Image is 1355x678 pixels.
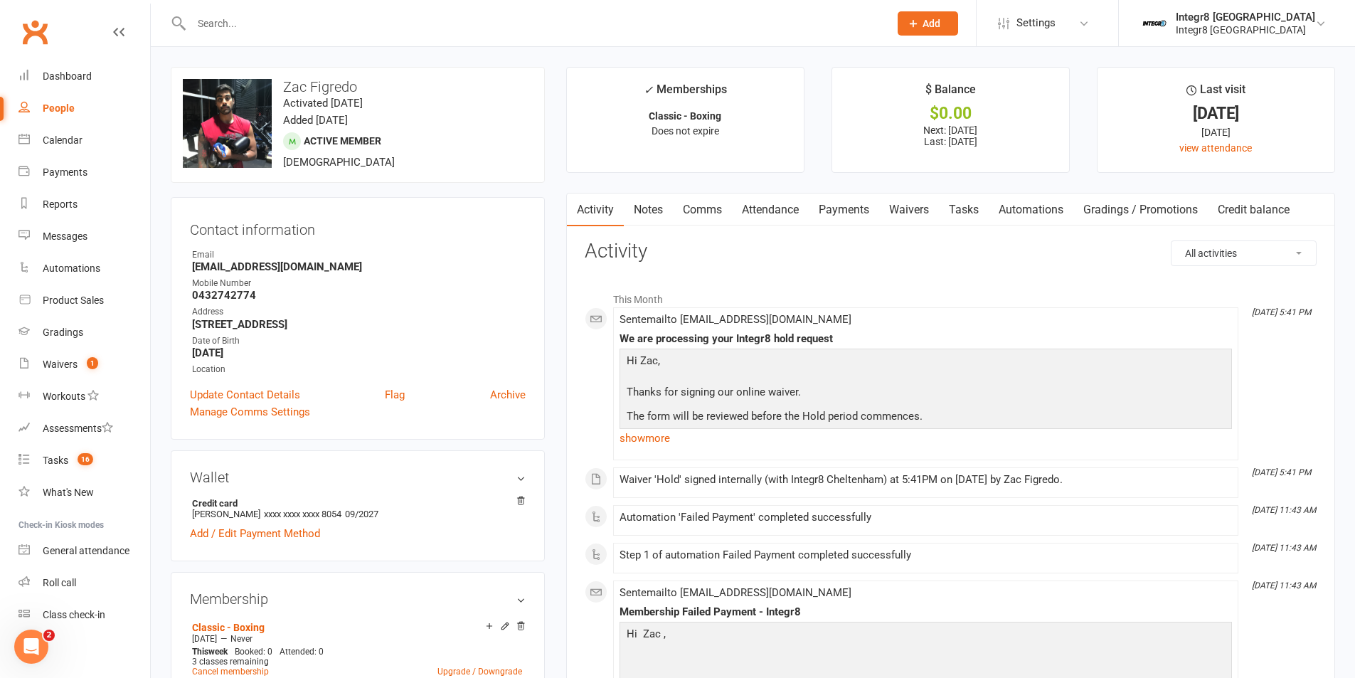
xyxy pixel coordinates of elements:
p: The form will be reviewed before the Hold period commences. [623,408,1228,428]
i: [DATE] 11:43 AM [1252,505,1316,515]
div: People [43,102,75,114]
div: Roll call [43,577,76,588]
div: Step 1 of automation Failed Payment completed successfully [620,549,1232,561]
a: Assessments [18,413,150,445]
span: 2 [43,630,55,641]
div: Reports [43,198,78,210]
div: Email [192,248,526,262]
div: Messages [43,231,87,242]
div: Address [192,305,526,319]
span: Does not expire [652,125,719,137]
a: Waivers [879,194,939,226]
a: Attendance [732,194,809,226]
div: Date of Birth [192,334,526,348]
div: Automation 'Failed Payment' completed successfully [620,512,1232,524]
a: Classic - Boxing [192,622,265,633]
a: People [18,92,150,125]
div: Automations [43,263,100,274]
strong: Classic - Boxing [649,110,721,122]
div: Payments [43,166,87,178]
div: Gradings [43,327,83,338]
a: Tasks 16 [18,445,150,477]
a: view attendance [1179,142,1252,154]
a: Dashboard [18,60,150,92]
span: 1 [87,357,98,369]
span: Sent email to [EMAIL_ADDRESS][DOMAIN_NAME] [620,586,851,599]
div: Last visit [1186,80,1245,106]
div: Workouts [43,391,85,402]
div: Waiver 'Hold' signed internally (with Integr8 Cheltenham) at 5:41PM on [DATE] by Zac Figredo. [620,474,1232,486]
span: 09/2027 [345,509,378,519]
span: Add [923,18,940,29]
div: Class check-in [43,609,105,620]
i: ✓ [644,83,653,97]
a: Messages [18,221,150,253]
a: Gradings / Promotions [1073,194,1208,226]
div: Calendar [43,134,83,146]
a: Reports [18,189,150,221]
h3: Zac Figredo [183,79,533,95]
a: Activity [567,194,624,226]
a: Calendar [18,125,150,157]
div: Waivers [43,359,78,370]
a: Payments [18,157,150,189]
i: [DATE] 11:43 AM [1252,581,1316,590]
a: Manage Comms Settings [190,403,310,420]
strong: 0432742774 [192,289,526,302]
div: Memberships [644,80,727,107]
strong: [EMAIL_ADDRESS][DOMAIN_NAME] [192,260,526,273]
a: Tasks [939,194,989,226]
div: Integr8 [GEOGRAPHIC_DATA] [1176,23,1315,36]
h3: Membership [190,591,526,607]
p: Hi Zac , [623,625,1228,646]
div: Tasks [43,455,68,466]
span: Never [230,634,253,644]
i: [DATE] 5:41 PM [1252,307,1311,317]
input: Search... [187,14,879,33]
div: $ Balance [925,80,976,106]
time: Activated [DATE] [283,97,363,110]
div: Assessments [43,423,113,434]
span: This [192,647,208,657]
a: Notes [624,194,673,226]
a: Waivers 1 [18,349,150,381]
a: Comms [673,194,732,226]
div: Membership Failed Payment - Integr8 [620,606,1232,618]
h3: Contact information [190,216,526,238]
strong: [DATE] [192,346,526,359]
span: Active member [304,135,381,147]
span: [DATE] [192,634,217,644]
div: What's New [43,487,94,498]
a: Flag [385,386,405,403]
h3: Activity [585,240,1317,263]
div: [DATE] [1110,125,1322,140]
div: General attendance [43,545,129,556]
p: Thanks for signing our online waiver. [623,383,1228,404]
a: Upgrade / Downgrade [437,667,522,677]
a: Payments [809,194,879,226]
i: [DATE] 11:43 AM [1252,543,1316,553]
button: Add [898,11,958,36]
a: Credit balance [1208,194,1300,226]
div: $0.00 [845,106,1056,121]
li: [PERSON_NAME] [190,496,526,521]
div: Product Sales [43,295,104,306]
a: Add / Edit Payment Method [190,525,320,542]
a: show more [620,428,1232,448]
span: 3 classes remaining [192,657,269,667]
li: This Month [585,285,1317,307]
span: [DEMOGRAPHIC_DATA] [283,156,395,169]
div: Dashboard [43,70,92,82]
a: Automations [989,194,1073,226]
div: Mobile Number [192,277,526,290]
a: Workouts [18,381,150,413]
time: Added [DATE] [283,114,348,127]
i: [DATE] 5:41 PM [1252,467,1311,477]
p: Hi Zac, [623,352,1228,373]
a: Archive [490,386,526,403]
div: week [188,647,231,657]
a: Product Sales [18,285,150,317]
a: Clubworx [17,14,53,50]
a: Roll call [18,567,150,599]
p: Next: [DATE] Last: [DATE] [845,125,1056,147]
